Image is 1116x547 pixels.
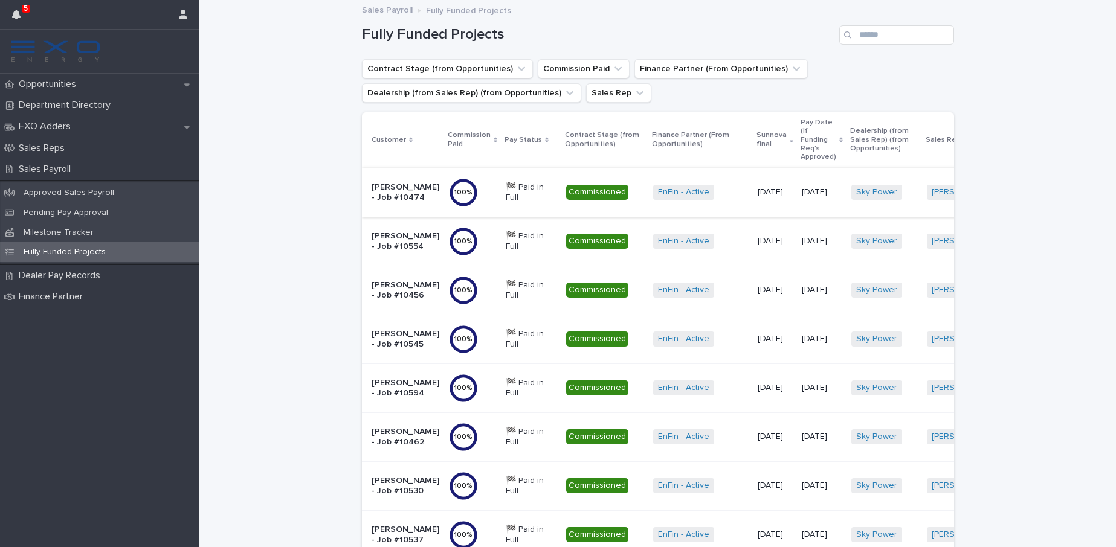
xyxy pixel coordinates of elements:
p: [DATE] [802,481,842,491]
tr: [PERSON_NAME] - Job #10554100%🏁 Paid in FullCommissionedEnFin - Active [DATE][DATE]Sky Power [PER... [362,217,1086,266]
p: [PERSON_NAME] - Job #10554 [372,231,439,252]
p: 🏁 Paid in Full [506,476,556,496]
div: Commissioned [566,185,628,200]
p: [DATE] [758,187,792,197]
input: Search [839,25,954,45]
p: [PERSON_NAME] - Job #10474 [372,182,439,203]
p: [DATE] [802,334,842,344]
div: Commissioned [566,331,628,347]
tr: [PERSON_NAME] - Job #10474100%🏁 Paid in FullCommissionedEnFin - Active [DATE][DATE]Sky Power [PER... [362,168,1086,217]
p: Pending Pay Approval [14,208,118,218]
p: Pay Date (If Funding Req's Approved) [801,116,836,164]
button: Commission Paid [538,59,630,78]
p: [PERSON_NAME] - Job #10530 [372,476,439,496]
p: Dealer Pay Records [14,270,110,281]
div: Commissioned [566,234,628,249]
div: 100 % [449,188,478,197]
div: Commissioned [566,429,628,444]
p: [PERSON_NAME] - Job #10456 [372,280,439,301]
div: 100 % [449,433,478,441]
p: Fully Funded Projects [426,3,511,16]
p: [DATE] [802,432,842,442]
tr: [PERSON_NAME] - Job #10545100%🏁 Paid in FullCommissionedEnFin - Active [DATE][DATE]Sky Power [PER... [362,315,1086,363]
p: Sales Reps [14,142,74,154]
p: 🏁 Paid in Full [506,329,556,350]
p: Pay Status [505,133,542,147]
a: EnFin - Active [658,432,709,442]
p: [PERSON_NAME] - Job #10462 [372,427,439,447]
img: FKS5r6ZBThi8E5hshIGi [10,39,102,63]
p: Commission Paid [448,129,491,151]
p: 🏁 Paid in Full [506,427,556,447]
a: EnFin - Active [658,383,709,393]
button: Sales Rep [586,83,651,103]
p: [DATE] [802,529,842,540]
a: Sky Power [856,187,897,197]
div: Commissioned [566,283,628,298]
p: [DATE] [758,236,792,246]
p: Sunnova final [756,129,787,151]
p: 🏁 Paid in Full [506,231,556,252]
a: [PERSON_NAME] - Sky Power [932,432,1046,442]
button: Finance Partner (From Opportunities) [634,59,808,78]
p: [PERSON_NAME] - Job #10545 [372,329,439,350]
a: Sky Power [856,432,897,442]
p: Finance Partner [14,291,92,302]
button: Contract Stage (from Opportunities) [362,59,533,78]
a: Sales Payroll [362,2,413,16]
p: 🏁 Paid in Full [506,182,556,203]
p: [DATE] [802,236,842,246]
a: [PERSON_NAME] - Sky Power [932,236,1046,246]
p: [DATE] [758,529,792,540]
p: 🏁 Paid in Full [506,378,556,398]
a: EnFin - Active [658,236,709,246]
a: [PERSON_NAME] - Sky Power [932,481,1046,491]
p: [DATE] [758,334,792,344]
div: 100 % [449,482,478,490]
a: Sky Power [856,383,897,393]
a: Sky Power [856,481,897,491]
p: 🏁 Paid in Full [506,525,556,545]
tr: [PERSON_NAME] - Job #10456100%🏁 Paid in FullCommissionedEnFin - Active [DATE][DATE]Sky Power [PER... [362,266,1086,315]
a: [PERSON_NAME] - Sky Power [932,285,1046,295]
a: [PERSON_NAME] - Sky Power [932,383,1046,393]
div: Commissioned [566,380,628,395]
p: [DATE] [758,481,792,491]
a: [PERSON_NAME] - Sky Power [932,529,1046,540]
p: Contract Stage (from Opportunities) [565,129,645,151]
tr: [PERSON_NAME] - Job #10530100%🏁 Paid in FullCommissionedEnFin - Active [DATE][DATE]Sky Power [PER... [362,461,1086,510]
div: 100 % [449,237,478,246]
p: Opportunities [14,78,86,90]
a: Sky Power [856,285,897,295]
p: Department Directory [14,100,120,111]
p: Approved Sales Payroll [14,188,124,198]
p: 🏁 Paid in Full [506,280,556,301]
p: [PERSON_NAME] - Job #10537 [372,525,439,545]
p: [DATE] [802,383,842,393]
a: Sky Power [856,236,897,246]
a: [PERSON_NAME] - Sky Power [932,187,1046,197]
div: 100 % [449,531,478,539]
a: Sky Power [856,334,897,344]
p: [DATE] [802,187,842,197]
a: Sky Power [856,529,897,540]
p: [DATE] [758,285,792,295]
p: Sales Rep [926,133,961,147]
p: 5 [24,4,28,13]
p: Sales Payroll [14,164,80,175]
div: 100 % [449,286,478,295]
p: [DATE] [758,432,792,442]
div: Commissioned [566,478,628,493]
div: 5 [12,7,28,29]
a: EnFin - Active [658,334,709,344]
a: EnFin - Active [658,187,709,197]
button: Dealership (from Sales Rep) (from Opportunities) [362,83,581,103]
div: Commissioned [566,527,628,542]
p: [DATE] [802,285,842,295]
a: [PERSON_NAME] - Sky Power [932,334,1046,344]
p: [DATE] [758,383,792,393]
p: Finance Partner (From Opportunities) [652,129,749,151]
a: EnFin - Active [658,481,709,491]
p: EXO Adders [14,121,80,132]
